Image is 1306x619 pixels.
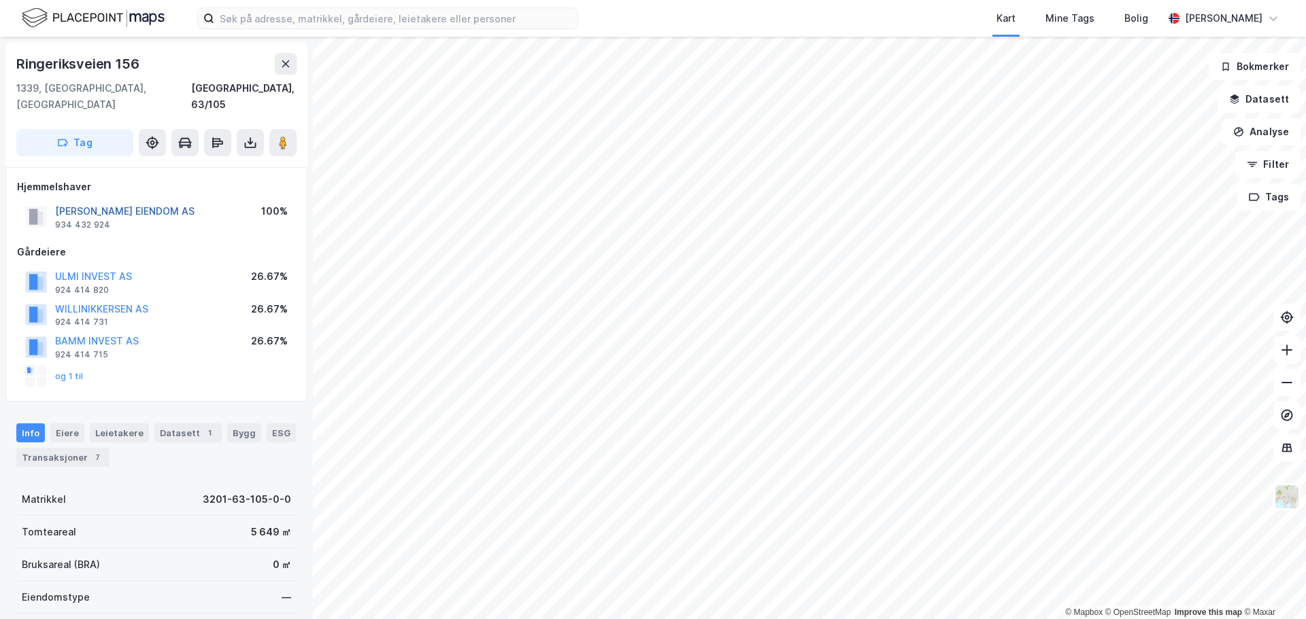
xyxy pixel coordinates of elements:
div: Bygg [227,423,261,442]
div: — [282,589,291,605]
div: Kart [997,10,1016,26]
div: Bruksareal (BRA) [22,556,100,573]
button: Analyse [1222,118,1301,145]
button: Tags [1237,183,1301,211]
div: 26.67% [251,333,288,349]
a: Improve this map [1175,607,1242,617]
button: Bokmerker [1209,53,1301,80]
div: 5 649 ㎡ [251,524,291,540]
div: 924 414 820 [55,285,109,296]
div: Eiendomstype [22,589,90,605]
div: [PERSON_NAME] [1185,10,1262,26]
div: Hjemmelshaver [17,179,296,195]
div: Info [16,423,45,442]
button: Tag [16,129,133,156]
div: 924 414 715 [55,349,108,360]
div: Eiere [50,423,84,442]
div: 0 ㎡ [273,556,291,573]
button: Datasett [1218,86,1301,113]
div: Tomteareal [22,524,76,540]
a: Mapbox [1065,607,1103,617]
div: Matrikkel [22,491,66,508]
div: Gårdeiere [17,244,296,260]
div: Leietakere [90,423,149,442]
div: Mine Tags [1045,10,1094,26]
div: 1 [203,426,216,440]
img: logo.f888ab2527a4732fd821a326f86c7f29.svg [22,6,165,30]
img: Z [1274,484,1300,510]
div: Transaksjoner [16,448,110,467]
iframe: Chat Widget [1238,554,1306,619]
div: 1339, [GEOGRAPHIC_DATA], [GEOGRAPHIC_DATA] [16,80,191,113]
div: Bolig [1124,10,1148,26]
div: 26.67% [251,268,288,285]
input: Søk på adresse, matrikkel, gårdeiere, leietakere eller personer [214,8,577,29]
div: 934 432 924 [55,219,110,230]
div: ESG [267,423,296,442]
div: 3201-63-105-0-0 [203,491,291,508]
div: 7 [90,450,104,464]
div: 26.67% [251,301,288,317]
div: Datasett [154,423,222,442]
a: OpenStreetMap [1105,607,1171,617]
div: [GEOGRAPHIC_DATA], 63/105 [191,80,297,113]
div: 924 414 731 [55,317,108,328]
div: Ringeriksveien 156 [16,53,141,75]
div: 100% [261,203,288,219]
button: Filter [1235,151,1301,178]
